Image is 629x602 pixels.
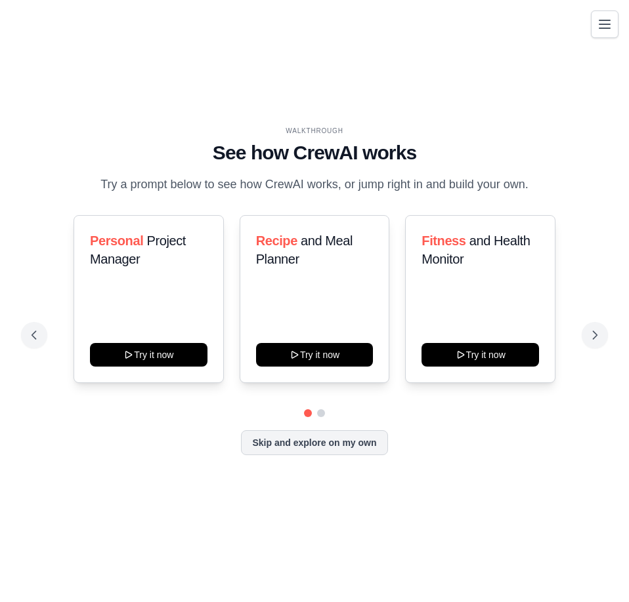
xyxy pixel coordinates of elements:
[32,141,597,165] h1: See how CrewAI works
[591,10,618,38] button: Toggle navigation
[422,233,530,266] span: and Health Monitor
[422,233,466,248] span: Fitness
[90,233,143,248] span: Personal
[32,126,597,136] div: WALKTHROUGH
[256,233,297,248] span: Recipe
[256,343,374,367] button: Try it now
[90,343,207,367] button: Try it now
[422,343,539,367] button: Try it now
[90,233,186,266] span: Project Manager
[241,430,387,455] button: Skip and explore on my own
[256,233,353,266] span: and Meal Planner
[94,175,535,194] p: Try a prompt below to see how CrewAI works, or jump right in and build your own.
